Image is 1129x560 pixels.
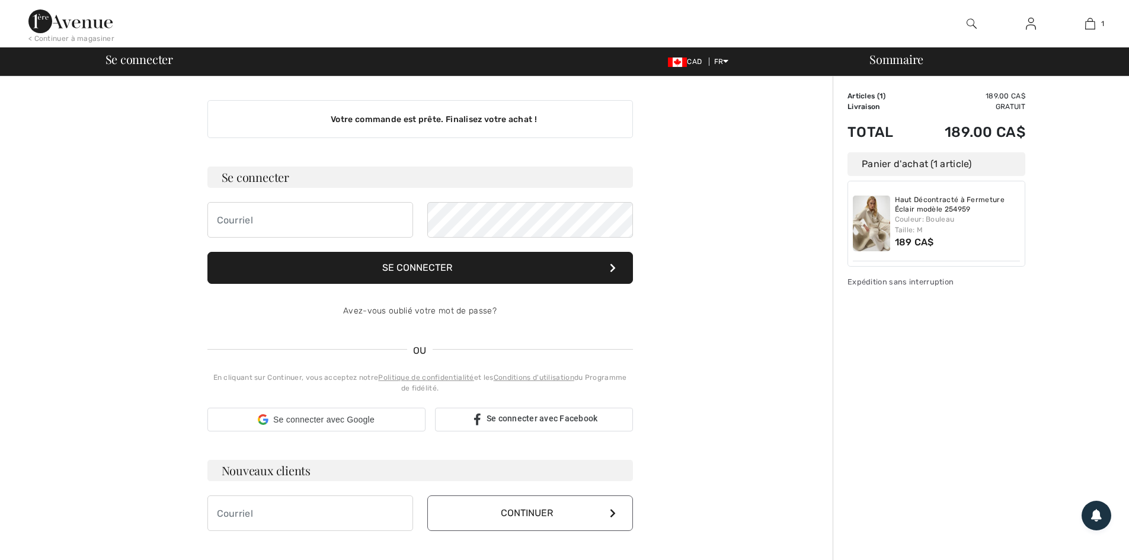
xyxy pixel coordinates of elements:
input: Courriel [207,495,413,531]
a: Se connecter [1016,17,1045,31]
td: 189.00 CA$ [912,91,1025,101]
button: Continuer [427,495,633,531]
a: 1 [1061,17,1119,31]
div: Sommaire [855,53,1122,65]
img: Mes infos [1026,17,1036,31]
td: Total [847,112,912,152]
span: CAD [668,57,706,66]
a: Politique de confidentialité [378,373,474,382]
a: Avez-vous oublié votre mot de passe? [343,306,497,316]
img: 1ère Avenue [28,9,113,33]
span: 189 CA$ [895,236,934,248]
div: Panier d'achat (1 article) [847,152,1025,176]
input: Courriel [207,202,413,238]
span: FR [714,57,729,66]
h3: Se connecter [207,167,633,188]
img: Haut Décontracté à Fermeture Éclair modèle 254959 [853,196,890,251]
td: Articles ( ) [847,91,912,101]
div: En cliquant sur Continuer, vous acceptez notre et les du Programme de fidélité. [207,372,633,393]
button: Se connecter [207,252,633,284]
span: 1 [1101,18,1104,29]
img: Canadian Dollar [668,57,687,67]
div: Se connecter avec Google [207,408,426,431]
div: Couleur: Bouleau Taille: M [895,214,1021,235]
div: Votre commande est prête. Finalisez votre achat ! [207,100,633,138]
span: Se connecter avec Google [273,414,375,426]
span: Se connecter avec Facebook [487,414,598,423]
img: Mon panier [1085,17,1095,31]
td: Gratuit [912,101,1025,112]
a: Haut Décontracté à Fermeture Éclair modèle 254959 [895,196,1021,214]
span: Se connecter [105,53,173,65]
img: recherche [967,17,977,31]
span: OU [407,344,433,358]
div: < Continuer à magasiner [28,33,114,44]
a: Conditions d'utilisation [494,373,574,382]
a: Se connecter avec Facebook [435,408,633,431]
td: Livraison [847,101,912,112]
div: Expédition sans interruption [847,276,1025,287]
td: 189.00 CA$ [912,112,1025,152]
span: 1 [879,92,883,100]
h3: Nouveaux clients [207,460,633,481]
